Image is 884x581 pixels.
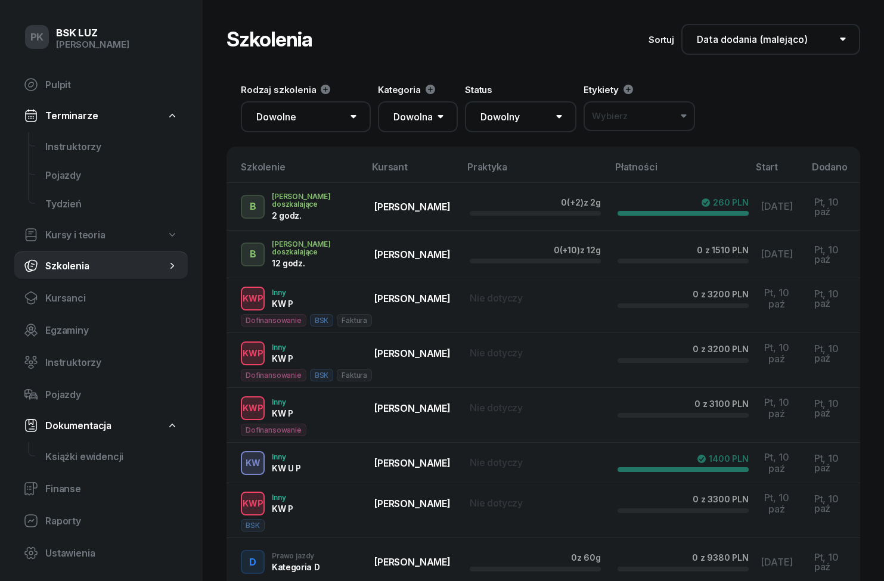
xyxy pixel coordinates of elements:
[14,412,188,439] a: Dokumentacja
[45,110,98,122] span: Terminarze
[697,245,749,255] div: 0 z 1510 PLN
[470,497,523,509] span: Nie dotyczy
[761,200,792,212] span: [DATE]
[36,161,188,189] a: Pojazdy
[814,452,839,474] span: Pt, 10 paź
[14,70,188,99] a: Pulpit
[45,325,178,336] span: Egzaminy
[14,507,188,535] a: Raporty
[805,161,860,183] th: Dodano
[45,483,178,495] span: Finanse
[241,519,265,532] span: BSK
[374,402,451,414] span: [PERSON_NAME]
[814,343,839,364] span: Pt, 10 paź
[374,498,451,509] span: [PERSON_NAME]
[764,451,789,474] span: Pt, 10 paź
[554,245,601,255] div: 0 z 12g
[694,399,749,409] div: 0 z 3100 PLN
[14,251,188,280] a: Szkolenia
[561,197,601,207] div: 0 z 2g
[764,492,789,515] span: Pt, 10 paź
[460,161,608,183] th: Praktyka
[56,39,129,50] div: [PERSON_NAME]
[470,292,523,304] span: Nie dotyczy
[470,347,523,359] span: Nie dotyczy
[374,556,451,568] span: [PERSON_NAME]
[814,493,839,514] span: Pt, 10 paź
[567,197,583,207] span: (+2)
[45,357,178,368] span: Instruktorzy
[227,161,365,183] th: Szkolenie
[692,552,749,563] div: 0 z 9380 PLN
[693,494,749,504] div: 0 z 3300 PLN
[14,102,188,129] a: Terminarze
[693,344,749,354] div: 0 z 3200 PLN
[814,244,839,265] span: Pt, 10 paź
[45,170,178,181] span: Pojazdy
[14,539,188,567] a: Ustawienia
[45,198,178,210] span: Tydzień
[584,101,695,131] button: Wybierz
[45,293,178,304] span: Kursanci
[337,314,372,327] span: Faktura
[470,456,523,468] span: Nie dotyczy
[310,314,334,327] span: BSK
[374,248,451,260] span: [PERSON_NAME]
[374,293,451,305] span: [PERSON_NAME]
[608,161,749,183] th: Płatności
[374,347,451,359] span: [PERSON_NAME]
[764,287,789,310] span: Pt, 10 paź
[701,198,749,207] div: 260 PLN
[693,289,749,299] div: 0 z 3200 PLN
[814,288,839,309] span: Pt, 10 paź
[697,454,749,464] div: 1400 PLN
[761,248,792,260] span: [DATE]
[36,442,188,471] a: Książki ewidencji
[30,32,44,42] span: PK
[45,389,178,400] span: Pojazdy
[14,380,188,409] a: Pojazdy
[374,457,451,469] span: [PERSON_NAME]
[45,260,166,272] span: Szkolenia
[337,369,372,381] span: Faktura
[36,132,188,161] a: Instruktorzy
[14,316,188,344] a: Egzaminy
[36,189,188,218] a: Tydzień
[14,284,188,312] a: Kursanci
[374,201,451,213] span: [PERSON_NAME]
[814,196,839,218] span: Pt, 10 paź
[764,396,789,420] span: Pt, 10 paź
[14,348,188,377] a: Instruktorzy
[241,424,306,436] span: Dofinansowanie
[45,79,178,91] span: Pulpit
[241,369,306,381] span: Dofinansowanie
[227,29,312,50] h1: Szkolenia
[470,402,523,414] span: Nie dotyczy
[560,245,580,255] span: (+10)
[365,161,460,183] th: Kursant
[45,548,178,559] span: Ustawienia
[592,111,628,122] div: Wybierz
[814,397,839,419] span: Pt, 10 paź
[45,515,178,527] span: Raporty
[14,474,188,503] a: Finanse
[241,314,306,327] span: Dofinansowanie
[814,551,839,573] span: Pt, 10 paź
[761,556,792,568] span: [DATE]
[764,341,789,365] span: Pt, 10 paź
[56,28,129,38] div: BSK LUZ
[571,552,601,563] div: 0 z 60g
[749,161,805,183] th: Start
[45,141,178,153] span: Instruktorzy
[45,229,106,241] span: Kursy i teoria
[45,451,178,462] span: Książki ewidencji
[14,222,188,248] a: Kursy i teoria
[310,369,334,381] span: BSK
[45,420,111,431] span: Dokumentacja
